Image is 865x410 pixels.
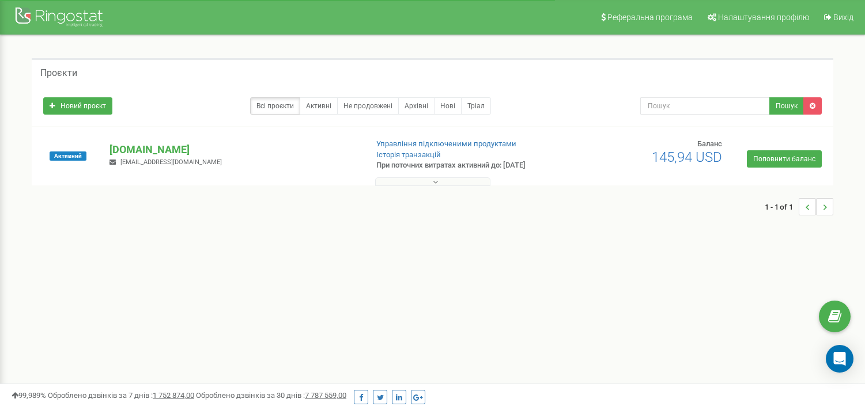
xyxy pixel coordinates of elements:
span: Активний [50,151,86,161]
input: Пошук [640,97,770,115]
p: При поточних витратах активний до: [DATE] [376,160,558,171]
a: Архівні [398,97,435,115]
a: Історія транзакцій [376,150,441,159]
span: 145,94 USD [652,149,722,165]
a: Управління підключеними продуктами [376,139,516,148]
u: 7 787 559,00 [305,391,346,400]
span: Оброблено дзвінків за 7 днів : [48,391,194,400]
p: [DOMAIN_NAME] [109,142,357,157]
span: 99,989% [12,391,46,400]
a: Всі проєкти [250,97,300,115]
a: Нові [434,97,462,115]
span: Вихід [833,13,853,22]
nav: ... [765,187,833,227]
span: 1 - 1 of 1 [765,198,799,215]
div: Open Intercom Messenger [826,345,853,373]
a: Тріал [461,97,491,115]
button: Пошук [769,97,804,115]
h5: Проєкти [40,68,77,78]
u: 1 752 874,00 [153,391,194,400]
span: Баланс [697,139,722,148]
span: Реферальна програма [607,13,693,22]
span: Налаштування профілю [718,13,809,22]
a: Поповнити баланс [747,150,822,168]
a: Не продовжені [337,97,399,115]
a: Новий проєкт [43,97,112,115]
span: [EMAIL_ADDRESS][DOMAIN_NAME] [120,158,222,166]
span: Оброблено дзвінків за 30 днів : [196,391,346,400]
a: Активні [300,97,338,115]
